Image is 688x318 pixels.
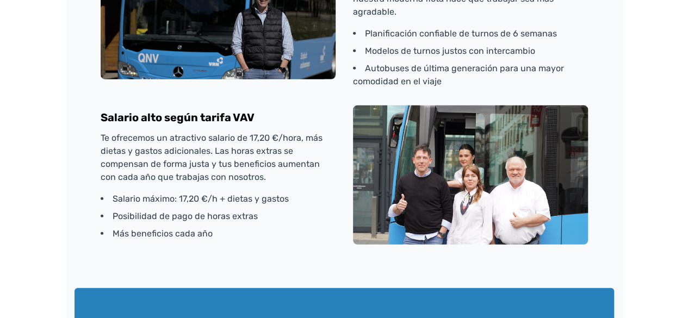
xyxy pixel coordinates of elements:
[365,28,557,39] font: Planificación confiable de turnos de 6 semanas
[101,133,323,182] font: Te ofrecemos un atractivo salario de 17,20 €/hora, más dietas y gastos adicionales. Las horas ext...
[113,194,289,204] font: Salario máximo: 17,20 €/h + dietas y gastos
[113,211,258,221] font: Posibilidad de pago de horas extras
[101,111,255,124] font: Salario alto según tarifa VAV
[113,228,213,239] font: Más beneficios cada año
[353,63,564,86] font: Autobuses de última generación para una mayor comodidad en el viaje
[365,46,535,56] font: Modelos de turnos justos con intercambio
